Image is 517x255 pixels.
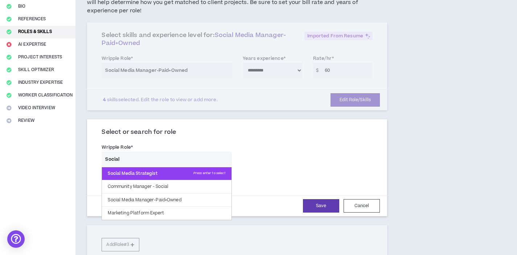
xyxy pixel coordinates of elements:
[303,199,339,213] button: Save
[344,199,380,213] button: Cancel
[102,141,133,153] label: Wripple Role
[193,171,226,176] span: Press enter to select
[102,194,231,207] p: Social Media Manager-Paid+Owned
[102,152,231,167] input: (e.g. User Experience, Visual & UI, Technical PM, etc.)
[102,128,373,136] h3: Select or search for role
[102,167,231,180] p: Social Media Strategist
[102,207,231,220] p: Marketing Platform Expert
[7,230,25,248] div: Open Intercom Messenger
[102,180,231,193] p: Community Manager - Social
